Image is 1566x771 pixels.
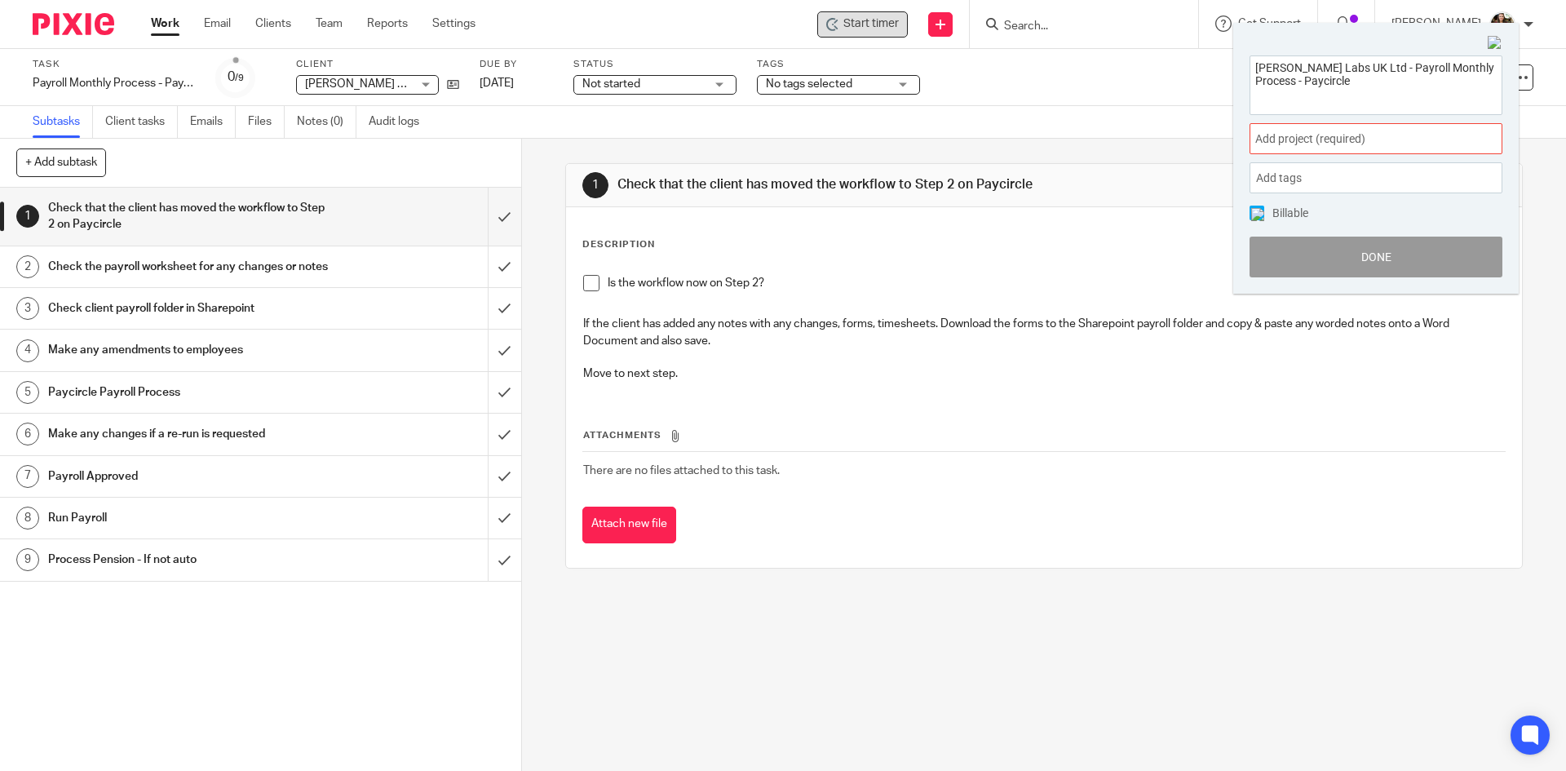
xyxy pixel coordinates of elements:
[766,78,852,90] span: No tags selected
[582,238,655,251] p: Description
[248,106,285,138] a: Files
[1251,208,1264,221] img: checked.png
[843,16,899,33] span: Start timer
[33,58,196,71] label: Task
[48,196,330,237] h1: Check that the client has moved the workflow to Step 2 on Paycircle
[583,431,661,440] span: Attachments
[583,366,1504,382] p: Move to next step.
[1391,16,1481,32] p: [PERSON_NAME]
[583,465,780,476] span: There are no files attached to this task.
[16,255,39,278] div: 2
[16,339,39,362] div: 4
[1489,11,1515,38] img: MaxAcc_Sep21_ElliDeanPhoto_030.jpg
[1272,207,1308,219] span: Billable
[305,78,458,90] span: [PERSON_NAME] Labs UK Ltd
[817,11,908,38] div: Dayhoff Labs UK Ltd - Payroll Monthly Process - Paycircle
[367,16,408,32] a: Reports
[1255,131,1461,148] span: Add project (required)
[33,106,93,138] a: Subtasks
[48,255,330,279] h1: Check the payroll worksheet for any changes or notes
[16,297,39,320] div: 3
[16,205,39,228] div: 1
[1250,237,1502,277] button: Done
[16,381,39,404] div: 5
[16,148,106,176] button: + Add subtask
[582,507,676,543] button: Attach new file
[757,58,920,71] label: Tags
[235,73,244,82] small: /9
[480,58,553,71] label: Due by
[48,506,330,530] h1: Run Payroll
[617,176,1079,193] h1: Check that the client has moved the workflow to Step 2 on Paycircle
[582,172,608,198] div: 1
[316,16,343,32] a: Team
[48,296,330,321] h1: Check client payroll folder in Sharepoint
[255,16,291,32] a: Clients
[16,465,39,488] div: 7
[16,423,39,445] div: 6
[228,68,244,86] div: 0
[48,422,330,446] h1: Make any changes if a re-run is requested
[1488,36,1502,51] img: Close
[105,106,178,138] a: Client tasks
[204,16,231,32] a: Email
[48,338,330,362] h1: Make any amendments to employees
[190,106,236,138] a: Emails
[151,16,179,32] a: Work
[16,507,39,530] div: 8
[48,547,330,572] h1: Process Pension - If not auto
[48,464,330,489] h1: Payroll Approved
[432,16,476,32] a: Settings
[16,548,39,571] div: 9
[297,106,356,138] a: Notes (0)
[480,78,514,89] span: [DATE]
[1256,166,1310,191] span: Add tags
[369,106,431,138] a: Audit logs
[608,275,1504,291] p: Is the workflow now on Step 2?
[33,13,114,35] img: Pixie
[573,58,737,71] label: Status
[583,316,1504,349] p: If the client has added any notes with any changes, forms, timesheets. Download the forms to the ...
[1238,18,1301,29] span: Get Support
[582,78,640,90] span: Not started
[1250,56,1502,109] textarea: [PERSON_NAME] Labs UK Ltd - Payroll Monthly Process - Paycircle
[1002,20,1149,34] input: Search
[48,380,330,405] h1: Paycircle Payroll Process
[296,58,459,71] label: Client
[33,75,196,91] div: Payroll Monthly Process - Paycircle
